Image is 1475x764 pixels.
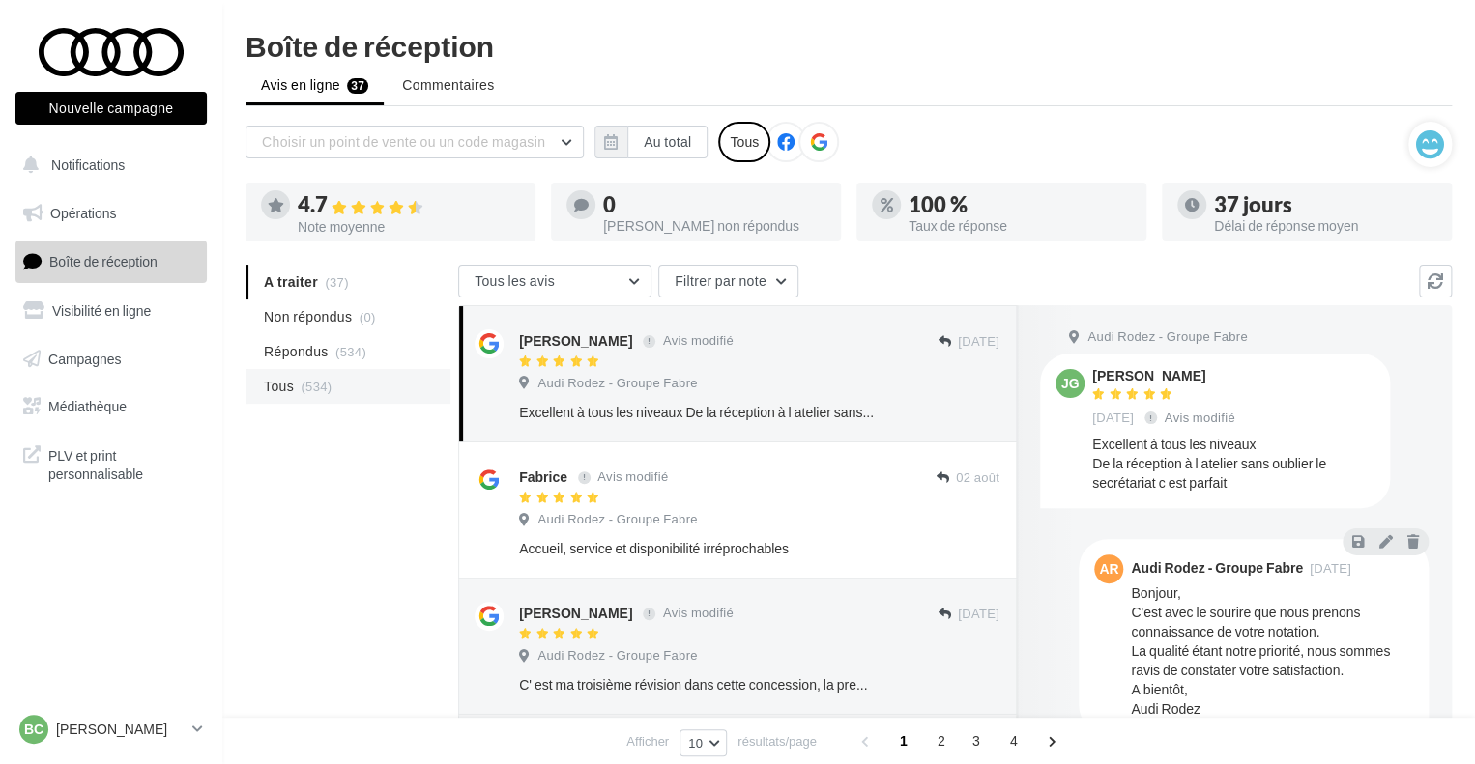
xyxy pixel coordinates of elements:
[537,511,697,528] span: Audi Rodez - Groupe Fabre
[402,76,494,93] span: Commentaires
[658,265,798,297] button: Filtrer par note
[926,725,957,756] span: 2
[15,711,207,748] a: BC [PERSON_NAME]
[1310,562,1351,575] span: [DATE]
[958,333,999,351] span: [DATE]
[12,435,211,492] a: PLV et print personnalisable
[909,219,1131,233] div: Taux de réponse
[663,606,734,621] span: Avis modifié
[594,126,708,158] button: Au total
[1099,559,1118,579] span: AR
[1061,374,1080,393] span: JG
[998,725,1029,756] span: 4
[246,31,1452,60] div: Boîte de réception
[626,732,669,750] span: Afficher
[56,720,185,739] p: [PERSON_NAME]
[537,647,697,665] span: Audi Rodez - Groupe Fabre
[12,291,211,331] a: Visibilité en ligne
[597,469,668,485] span: Avis modifié
[458,265,651,297] button: Tous les avis
[1131,583,1413,719] div: Bonjour, C'est avec le sourire que nous prenons connaissance de votre notation. La qualité étant ...
[246,126,584,158] button: Choisir un point de vente ou un code magasin
[52,302,151,319] span: Visibilité en ligne
[1087,328,1247,346] span: Audi Rodez - Groupe Fabre
[519,539,874,558] div: Accueil, service et disponibilité irréprochables
[603,194,825,215] div: 0
[264,342,329,361] span: Répondus
[51,156,125,173] span: Notifications
[537,375,697,392] span: Audi Rodez - Groupe Fabre
[475,272,555,289] span: Tous les avis
[15,92,207,125] button: Nouvelle campagne
[48,398,127,414] span: Médiathèque
[360,309,376,325] span: (0)
[663,333,734,349] span: Avis modifié
[335,344,366,359] span: (534)
[519,403,874,422] div: Excellent à tous les niveaux De la réception à l atelier sans oublier le secrétariat c est parfait
[298,194,520,216] div: 4.7
[519,467,567,487] div: Fabrice
[12,193,211,234] a: Opérations
[1092,435,1374,493] div: Excellent à tous les niveaux De la réception à l atelier sans oublier le secrétariat c est parfait
[12,339,211,380] a: Campagnes
[12,386,211,427] a: Médiathèque
[1092,369,1239,382] div: [PERSON_NAME]
[519,675,874,694] div: C' est ma troisième révision dans cette concession, la prestation et l' accueil sont toujours de ...
[49,253,158,269] span: Boîte de réception
[718,122,770,162] div: Tous
[1214,194,1436,215] div: 37 jours
[603,219,825,233] div: [PERSON_NAME] non répondus
[264,307,352,326] span: Non répondus
[956,469,999,487] span: 02 août
[627,126,708,158] button: Au total
[519,331,632,351] div: [PERSON_NAME]
[688,735,703,750] span: 10
[264,377,294,396] span: Tous
[12,145,203,185] button: Notifications
[24,720,43,739] span: BC
[680,729,727,756] button: 10
[888,725,919,756] span: 1
[1165,410,1235,425] span: Avis modifié
[298,220,520,234] div: Note moyenne
[48,350,122,366] span: Campagnes
[1131,561,1303,575] div: Audi Rodez - Groupe Fabre
[958,606,999,623] span: [DATE]
[301,379,332,394] span: (534)
[961,725,992,756] span: 3
[50,205,116,221] span: Opérations
[12,241,211,282] a: Boîte de réception
[48,442,199,484] span: PLV et print personnalisable
[1092,410,1134,427] span: [DATE]
[737,732,817,750] span: résultats/page
[519,604,632,623] div: [PERSON_NAME]
[909,194,1131,215] div: 100 %
[262,133,545,150] span: Choisir un point de vente ou un code magasin
[1214,219,1436,233] div: Délai de réponse moyen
